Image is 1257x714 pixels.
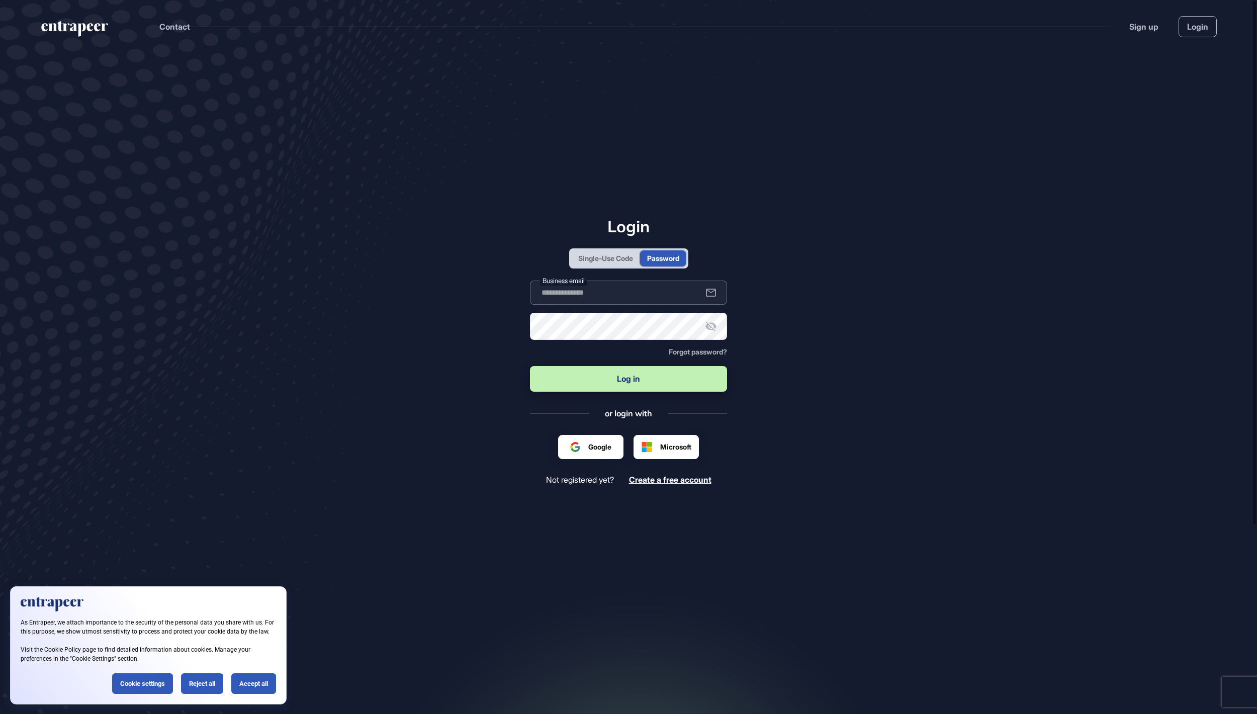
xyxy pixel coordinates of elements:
[540,275,587,286] label: Business email
[647,253,679,263] div: Password
[1179,16,1217,37] a: Login
[1129,21,1158,33] a: Sign up
[530,366,727,392] button: Log in
[530,217,727,236] h1: Login
[546,475,614,485] span: Not registered yet?
[40,21,109,40] a: entrapeer-logo
[669,348,727,356] a: Forgot password?
[605,408,652,419] div: or login with
[159,20,190,33] button: Contact
[669,347,727,356] span: Forgot password?
[660,441,691,452] span: Microsoft
[578,253,633,263] div: Single-Use Code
